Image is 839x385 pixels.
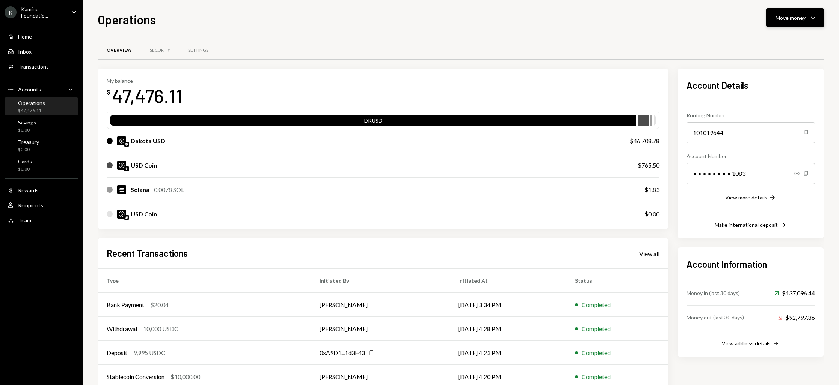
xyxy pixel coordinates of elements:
[18,139,39,145] div: Treasury
[110,117,636,127] div: DKUSD
[715,222,778,228] div: Make international deposit
[18,33,32,40] div: Home
[117,210,126,219] img: USDC
[644,185,659,194] div: $1.83
[5,117,78,135] a: Savings$0.00
[150,47,170,54] div: Security
[107,348,127,357] div: Deposit
[5,30,78,43] a: Home
[582,324,611,333] div: Completed
[687,111,815,119] div: Routing Number
[107,47,132,54] div: Overview
[98,12,156,27] h1: Operations
[171,372,200,381] div: $10,000.00
[107,78,183,84] div: My balance
[18,119,36,126] div: Savings
[311,317,449,341] td: [PERSON_NAME]
[449,317,566,341] td: [DATE] 4:28 PM
[18,100,45,106] div: Operations
[320,348,365,357] div: 0xA9D1...1d3E43
[687,122,815,143] div: 101019644
[18,108,45,114] div: $47,476.11
[630,136,659,145] div: $46,708.78
[117,136,126,145] img: DKUSD
[188,47,208,54] div: Settings
[449,341,566,365] td: [DATE] 4:23 PM
[107,372,164,381] div: Stablecoin Conversion
[774,289,815,298] div: $137,096.44
[5,198,78,212] a: Recipients
[5,60,78,73] a: Transactions
[687,313,744,321] div: Money out (last 30 days)
[5,156,78,174] a: Cards$0.00
[5,183,78,197] a: Rewards
[18,166,32,172] div: $0.00
[117,161,126,170] img: USDC
[131,210,157,219] div: USD Coin
[154,185,184,194] div: 0.0078 SOL
[143,324,178,333] div: 10,000 USDC
[18,127,36,133] div: $0.00
[179,41,217,60] a: Settings
[21,6,65,19] div: Kamino Foundatio...
[124,215,129,220] img: solana-mainnet
[18,86,41,93] div: Accounts
[107,300,144,309] div: Bank Payment
[18,217,31,223] div: Team
[725,194,776,202] button: View more details
[141,41,179,60] a: Security
[98,41,141,60] a: Overview
[311,293,449,317] td: [PERSON_NAME]
[311,269,449,293] th: Initiated By
[131,185,149,194] div: Solana
[687,152,815,160] div: Account Number
[5,6,17,18] div: K
[582,300,611,309] div: Completed
[18,202,43,208] div: Recipients
[449,293,566,317] td: [DATE] 3:34 PM
[5,82,78,96] a: Accounts
[778,313,815,322] div: $92,797.86
[18,187,39,193] div: Rewards
[18,158,32,165] div: Cards
[112,84,183,108] div: 47,476.11
[639,249,659,258] a: View all
[582,372,611,381] div: Completed
[5,97,78,115] a: Operations$47,476.11
[18,48,32,55] div: Inbox
[566,269,668,293] th: Status
[582,348,611,357] div: Completed
[131,161,157,170] div: USD Coin
[18,63,49,70] div: Transactions
[107,88,110,96] div: $
[124,166,129,171] img: ethereum-mainnet
[107,324,137,333] div: Withdrawal
[687,258,815,270] h2: Account Information
[449,269,566,293] th: Initiated At
[722,340,771,346] div: View address details
[715,221,787,229] button: Make international deposit
[725,194,767,201] div: View more details
[638,161,659,170] div: $765.50
[124,142,129,147] img: base-mainnet
[766,8,824,27] button: Move money
[5,45,78,58] a: Inbox
[150,300,169,309] div: $20.04
[5,213,78,227] a: Team
[131,136,165,145] div: Dakota USD
[18,147,39,153] div: $0.00
[5,136,78,154] a: Treasury$0.00
[687,79,815,91] h2: Account Details
[722,340,780,348] button: View address details
[117,185,126,194] img: SOL
[776,14,806,22] div: Move money
[644,210,659,219] div: $0.00
[687,163,815,184] div: • • • • • • • • 1083
[687,289,740,297] div: Money in (last 30 days)
[133,348,165,357] div: 9,995 USDC
[107,247,188,259] h2: Recent Transactions
[98,269,311,293] th: Type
